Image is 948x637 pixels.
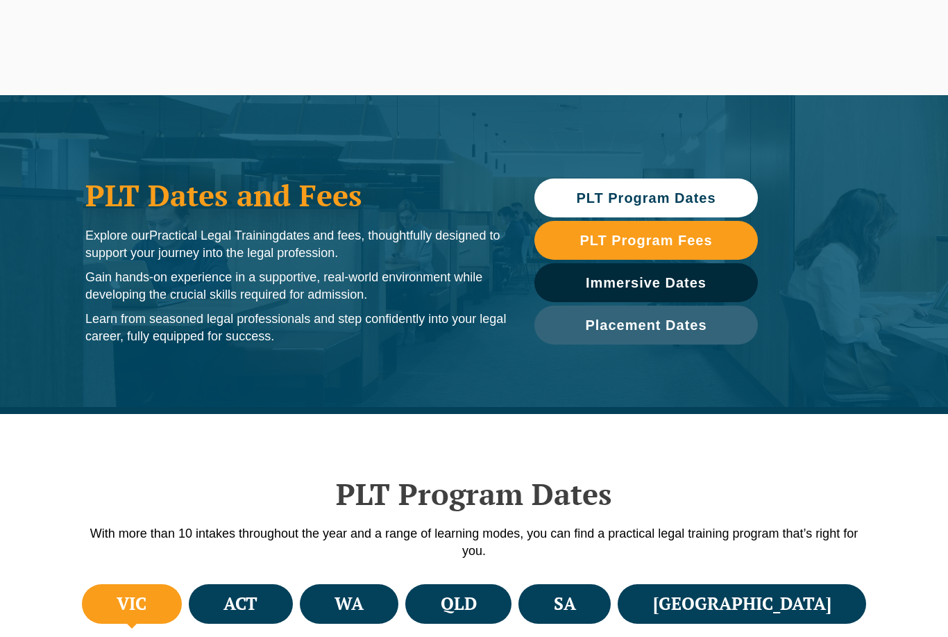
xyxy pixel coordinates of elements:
[117,593,146,615] h4: VIC
[554,593,576,615] h4: SA
[653,593,831,615] h4: [GEOGRAPHIC_DATA]
[223,593,257,615] h4: ACT
[441,593,477,615] h4: QLD
[534,306,758,345] a: Placement Dates
[78,525,870,560] p: With more than 10 intakes throughout the year and a range of learning modes, you can find a pract...
[85,178,507,213] h1: PLT Dates and Fees
[534,179,758,217] a: PLT Program Dates
[85,311,507,345] p: Learn from seasoned legal professionals and step confidently into your legal career, fully equipp...
[149,229,279,242] span: Practical Legal Training
[585,318,706,332] span: Placement Dates
[85,227,507,262] p: Explore our dates and fees, thoughtfully designed to support your journey into the legal profession.
[576,191,716,205] span: PLT Program Dates
[586,276,706,290] span: Immersive Dates
[579,233,712,247] span: PLT Program Fees
[85,269,507,304] p: Gain hands-on experience in a supportive, real-world environment while developing the crucial ski...
[534,221,758,260] a: PLT Program Fees
[78,477,870,511] h2: PLT Program Dates
[534,263,758,302] a: Immersive Dates
[335,593,364,615] h4: WA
